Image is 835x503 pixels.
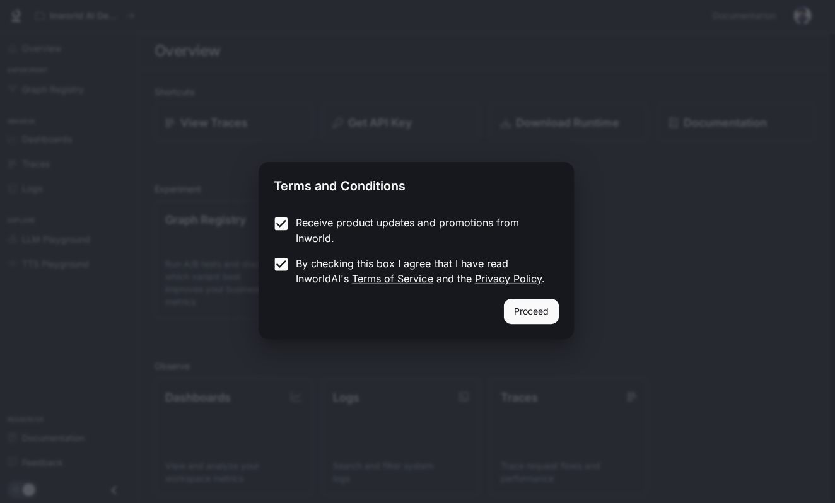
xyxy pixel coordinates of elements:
button: Proceed [505,299,559,325]
p: Receive product updates and promotions from Inworld. [297,216,549,246]
h2: Terms and Conditions [260,163,575,206]
a: Terms of Service [353,273,434,286]
a: Privacy Policy [476,273,542,286]
p: By checking this box I agree that I have read InworldAI's and the . [297,257,549,287]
